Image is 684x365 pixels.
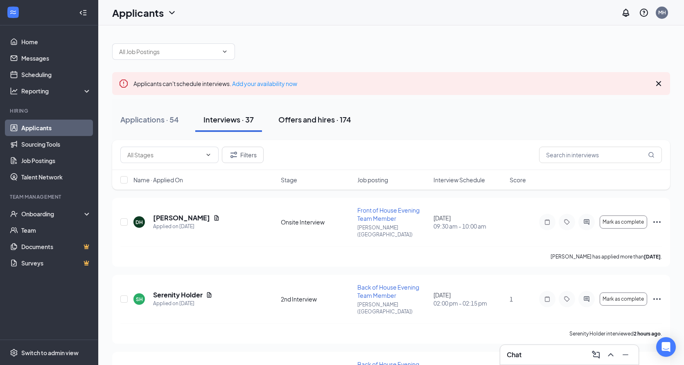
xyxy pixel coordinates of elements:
svg: Document [206,292,212,298]
button: Filter Filters [222,147,264,163]
div: Onboarding [21,210,84,218]
p: [PERSON_NAME] ([GEOGRAPHIC_DATA]) [357,224,429,238]
b: 2 hours ago [634,331,661,337]
input: All Stages [127,150,202,159]
a: Applicants [21,120,91,136]
span: 02:00 pm - 02:15 pm [433,299,505,307]
svg: Collapse [79,9,87,17]
button: Mark as complete [600,292,647,306]
svg: Tag [562,219,572,225]
div: [DATE] [433,291,505,307]
svg: Tag [562,296,572,302]
div: 2nd Interview [281,295,352,303]
span: Job posting [357,176,388,184]
div: Applied on [DATE] [153,299,212,308]
h5: [PERSON_NAME] [153,213,210,222]
div: SH [136,296,143,303]
svg: Minimize [621,350,630,360]
svg: ComposeMessage [591,350,601,360]
input: All Job Postings [119,47,218,56]
span: Front of House Evening Team Member [357,206,420,222]
svg: Ellipses [652,294,662,304]
div: [DATE] [433,214,505,230]
svg: MagnifyingGlass [648,152,655,158]
span: Name · Applied On [133,176,183,184]
span: 09:30 am - 10:00 am [433,222,505,230]
svg: Cross [654,79,664,88]
div: Hiring [10,107,90,114]
a: Messages [21,50,91,66]
svg: Settings [10,349,18,357]
h5: Serenity Holder [153,290,203,299]
button: Mark as complete [600,215,647,229]
span: Applicants can't schedule interviews. [133,80,297,87]
div: DH [135,219,143,226]
span: Interview Schedule [433,176,485,184]
span: Mark as complete [603,219,644,225]
b: [DATE] [644,254,661,260]
p: [PERSON_NAME] ([GEOGRAPHIC_DATA]) [357,301,429,315]
svg: Error [119,79,129,88]
a: Sourcing Tools [21,136,91,152]
svg: ChevronUp [606,350,616,360]
div: Switch to admin view [21,349,79,357]
svg: Filter [229,150,239,160]
button: ChevronUp [604,348,617,361]
div: Applications · 54 [120,114,179,125]
svg: ChevronDown [205,152,212,158]
div: Applied on [DATE] [153,222,220,231]
svg: Note [542,219,552,225]
div: Team Management [10,193,90,200]
svg: ChevronDown [167,8,177,18]
span: Mark as complete [603,296,644,302]
svg: QuestionInfo [639,8,649,18]
p: Serenity Holder interviewed . [569,330,662,337]
button: Minimize [619,348,632,361]
a: Job Postings [21,152,91,169]
span: 1 [510,295,513,303]
input: Search in interviews [539,147,662,163]
a: Home [21,34,91,50]
div: MH [658,9,666,16]
a: DocumentsCrown [21,238,91,255]
svg: Notifications [621,8,631,18]
a: Talent Network [21,169,91,185]
a: Team [21,222,91,238]
span: Score [510,176,526,184]
svg: UserCheck [10,210,18,218]
span: Back of House Evening Team Member [357,283,419,299]
div: Interviews · 37 [203,114,254,125]
a: Add your availability now [232,80,297,87]
h3: Chat [507,350,521,359]
svg: Analysis [10,87,18,95]
svg: Document [213,215,220,221]
p: [PERSON_NAME] has applied more than . [551,253,662,260]
span: Stage [281,176,297,184]
h1: Applicants [112,6,164,20]
svg: Ellipses [652,217,662,227]
svg: Note [542,296,552,302]
svg: ChevronDown [221,48,228,55]
div: Open Intercom Messenger [656,337,676,357]
svg: ActiveChat [582,219,591,225]
div: Onsite Interview [281,218,352,226]
a: SurveysCrown [21,255,91,271]
div: Offers and hires · 174 [278,114,351,125]
div: Reporting [21,87,92,95]
svg: ActiveChat [582,296,591,302]
button: ComposeMessage [589,348,603,361]
a: Scheduling [21,66,91,83]
svg: WorkstreamLogo [9,8,17,16]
